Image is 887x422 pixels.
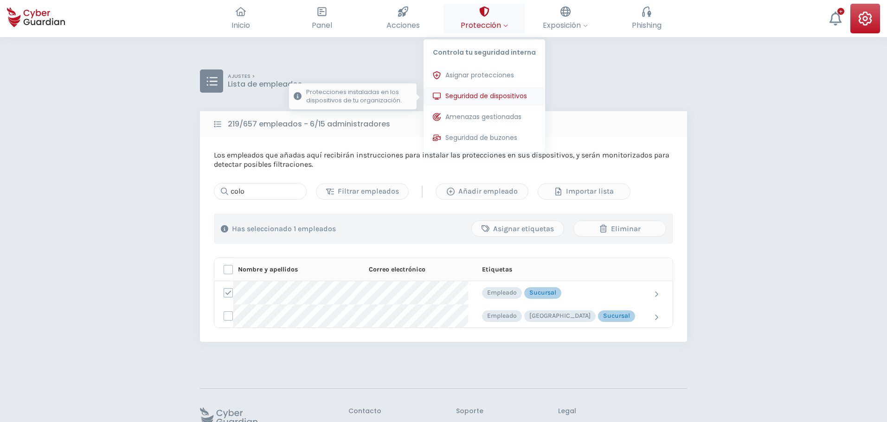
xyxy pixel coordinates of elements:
button: Importar lista [538,183,630,200]
div: Filtrar empleados [323,186,401,197]
button: Añadir empleado [436,183,528,200]
span: Protección [461,19,508,31]
p: Los empleados que añadas aquí recibirán instrucciones para instalar las protecciones en sus dispo... [214,151,673,169]
p: Nombre y apellidos [238,265,298,274]
button: ProtecciónControla tu seguridad internaAsignar proteccionesSeguridad de dispositivosProtecciones ... [443,4,525,33]
button: Inicio [200,4,281,33]
div: Asignar etiquetas [479,223,557,234]
p: Empleado [487,289,517,297]
span: Seguridad de dispositivos [445,91,527,101]
p: Controla tu seguridad interna [424,39,545,62]
div: Importar lista [545,186,623,197]
span: | [420,184,424,198]
span: Asignar protecciones [445,70,514,80]
button: Exposición [525,4,606,33]
h3: Soporte [456,407,483,416]
div: Añadir empleado [443,186,521,197]
button: Seguridad de dispositivosProtecciones instaladas en los dispositivos de tu organización. [424,87,545,106]
p: Etiquetas [482,265,512,274]
p: Protecciones instaladas en los dispositivos de tu organización. [306,88,412,105]
div: Eliminar [581,223,659,234]
button: Filtrar empleados [316,183,409,200]
span: Panel [312,19,332,31]
span: Exposición [543,19,588,31]
input: Buscar... [214,183,307,200]
span: Inicio [231,19,250,31]
button: Phishing [606,4,687,33]
p: [GEOGRAPHIC_DATA] [529,312,591,320]
button: Asignar etiquetas [471,220,564,237]
p: Sucursal [529,289,556,297]
button: Eliminar [573,220,666,237]
button: Asignar protecciones [424,66,545,85]
span: Acciones [386,19,420,31]
h3: Legal [558,407,687,416]
button: Acciones [362,4,443,33]
b: 219/657 empleados - 6/15 administradores [228,119,390,130]
button: Panel [281,4,362,33]
p: Sucursal [603,312,630,320]
p: Empleado [487,312,517,320]
p: Lista de empleados [228,80,302,89]
p: Has seleccionado 1 empleados [232,224,336,233]
p: Correo electrónico [369,265,425,274]
div: + [837,8,844,15]
h3: Contacto [348,407,381,416]
span: Amenazas gestionadas [445,112,521,122]
span: Phishing [632,19,662,31]
button: Seguridad de buzones [424,129,545,147]
p: AJUSTES > [228,73,302,80]
button: Amenazas gestionadas [424,108,545,126]
span: Seguridad de buzones [445,133,517,143]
